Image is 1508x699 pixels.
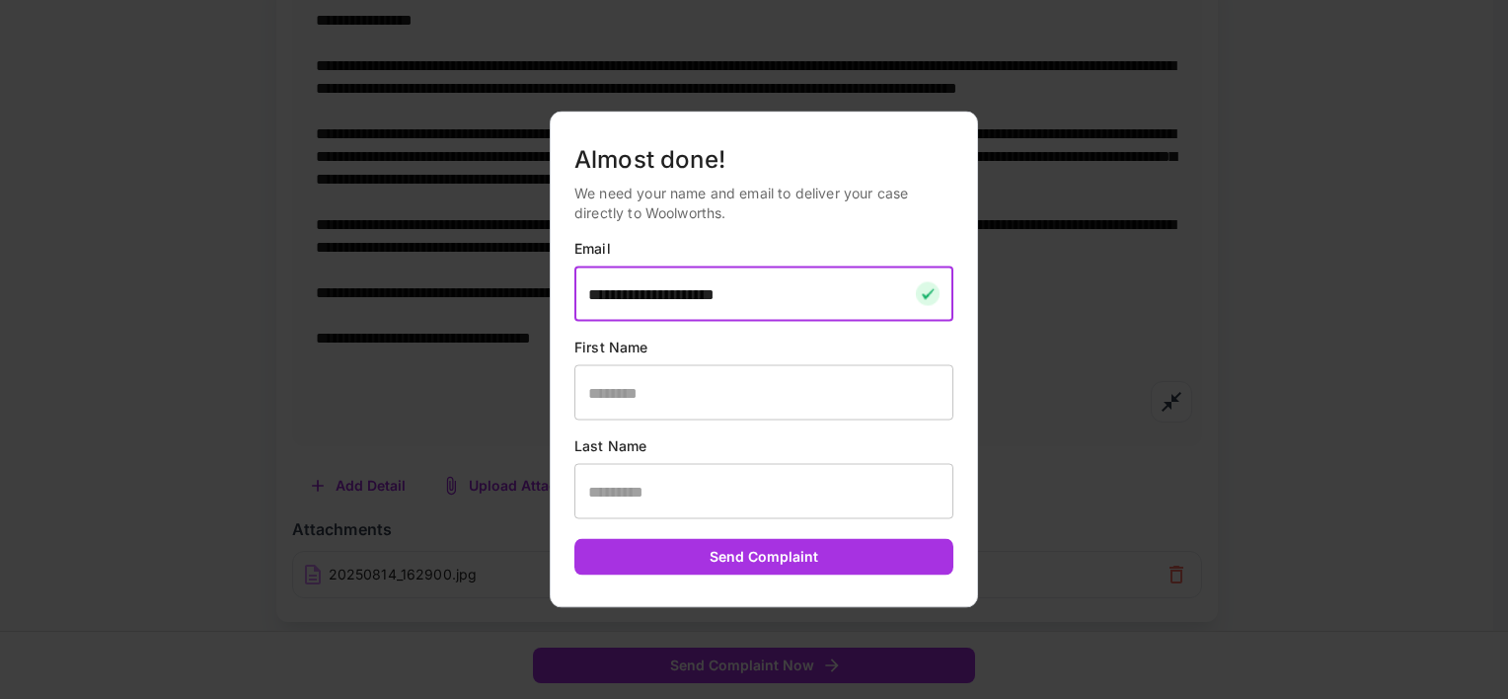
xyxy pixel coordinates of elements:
p: We need your name and email to deliver your case directly to Woolworths. [574,184,953,223]
img: checkmark [916,282,940,306]
button: Send Complaint [574,539,953,576]
p: First Name [574,338,953,357]
p: Last Name [574,436,953,456]
p: Email [574,239,953,259]
h5: Almost done! [574,144,953,176]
